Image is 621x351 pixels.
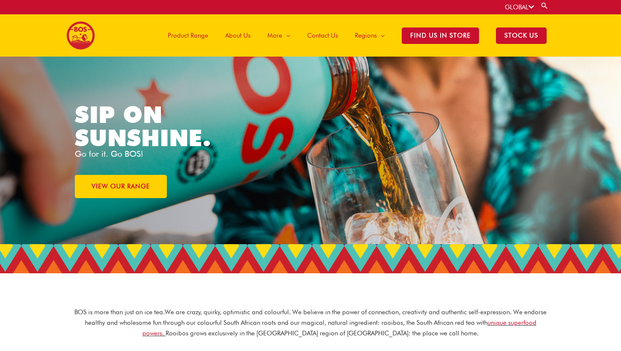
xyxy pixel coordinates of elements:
p: Go for it. Go BOS! [75,150,311,158]
a: Regions [346,14,393,57]
p: BOS is more than just an ice tea. We are crazy, quirky, optimistic and colourful. We believe in t... [74,307,547,338]
a: STOCK US [488,14,555,57]
span: STOCK US [496,27,547,44]
span: More [267,23,282,48]
span: Contact Us [307,23,338,48]
a: More [259,14,299,57]
span: About Us [225,23,251,48]
a: Contact Us [299,14,346,57]
span: VIEW OUR RANGE [92,183,150,190]
img: BOS logo finals-200px [66,21,95,50]
span: Find Us in Store [402,27,479,44]
a: About Us [217,14,259,57]
a: Product Range [159,14,217,57]
a: VIEW OUR RANGE [75,175,167,198]
h1: SIP ON SUNSHINE. [75,103,247,150]
nav: Site Navigation [153,14,555,57]
a: unique superfood powers. [142,319,537,337]
span: Regions [355,23,377,48]
a: GLOBAL [505,3,534,11]
a: Find Us in Store [393,14,488,57]
span: Product Range [168,23,208,48]
a: Search button [540,2,549,10]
